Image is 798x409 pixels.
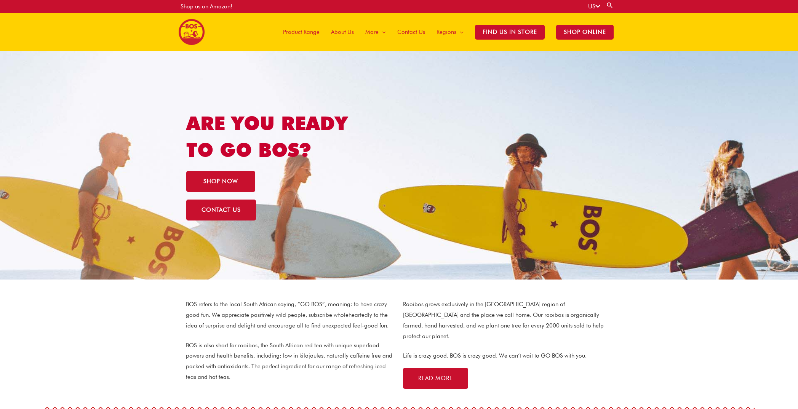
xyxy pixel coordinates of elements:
[186,200,256,220] a: CONTACT US
[283,21,320,43] span: Product Range
[186,171,255,192] a: SHOP NOW
[556,25,614,40] span: SHOP ONLINE
[201,207,241,213] span: CONTACT US
[392,13,431,51] a: Contact Us
[179,19,205,45] img: BOS United States
[203,179,238,184] span: SHOP NOW
[550,13,619,51] a: SHOP ONLINE
[397,21,425,43] span: Contact Us
[475,25,545,40] span: Find Us in Store
[365,21,379,43] span: More
[403,351,612,361] p: Life is crazy good. BOS is crazy good. We can’t wait to GO BOS with you.
[431,13,469,51] a: Regions
[606,2,614,9] a: Search button
[469,13,550,51] a: Find Us in Store
[588,3,600,10] a: US
[186,110,379,163] h1: ARE YOU READY TO GO BOS?
[418,375,453,381] span: READ MORE
[325,13,360,51] a: About Us
[186,299,395,331] p: BOS refers to the local South African saying, “GO BOS”, meaning: to have crazy good fun. We appre...
[331,21,354,43] span: About Us
[437,21,456,43] span: Regions
[277,13,325,51] a: Product Range
[360,13,392,51] a: More
[272,13,619,51] nav: Site Navigation
[403,368,468,389] a: READ MORE
[186,340,395,383] p: BOS is also short for rooibos, the South African red tea with unique superfood powers and health ...
[403,299,612,342] p: Rooibos grows exclusively in the [GEOGRAPHIC_DATA] region of [GEOGRAPHIC_DATA] and the place we c...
